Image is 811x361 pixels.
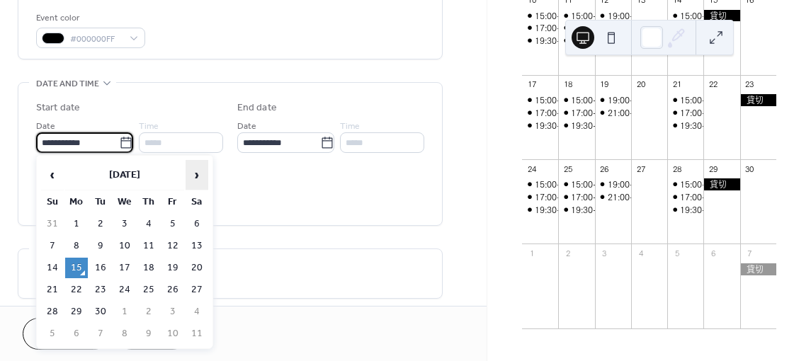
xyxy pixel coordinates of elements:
div: 19:30- UTAGE LIVE SHOW [680,120,786,132]
div: 15:00- "WA"DAIKO RHYTHM QUEST [571,178,714,190]
td: 16 [89,258,112,278]
div: 15:00- "WA"DAIKO RHYTHM QUEST [667,94,703,106]
div: 15:00- "WA"DAIKO RHYTHM QUEST [667,10,703,22]
td: 25 [137,280,160,300]
div: 19:30- UTAGE LIVE SHOW [535,120,640,132]
th: Su [41,192,64,212]
div: 19:30- UTAGE LIVE SHOW [558,204,594,216]
div: 20 [635,79,646,90]
div: 15:00- "WA"DAIKO RHYTHM QUEST [667,178,703,190]
td: 10 [113,236,136,256]
div: 17:00- OSAKA NIGHT FUSION [558,191,594,203]
div: 19:30- UTAGE LIVE SHOW [680,204,786,216]
div: 17:00- OSAKA NIGHT FUSION [571,107,690,119]
div: 17:00- OSAKA NIGHT FUSION [558,107,594,119]
div: 貸切 [740,263,776,275]
div: 6 [708,248,718,258]
span: Date and time [36,76,99,91]
td: 9 [137,323,160,344]
div: 17:00- OSAKA NIGHT FUSION [680,107,799,119]
div: 15:00- "WA"DAIKO RHYTHM QUEST [558,10,594,22]
div: 15:00- "WA"DAIKO RHYTHM QUEST [558,94,594,106]
td: 11 [137,236,160,256]
div: 5 [671,248,682,258]
td: 23 [89,280,112,300]
td: 4 [137,214,160,234]
div: 25 [562,164,573,174]
div: Start date [36,101,80,115]
div: 7 [744,248,755,258]
div: 17:00- OSAKA NIGHT FUSION [522,191,558,203]
div: 15:00- "WA"DAIKO RHYTHM QUEST [535,94,678,106]
span: ‹ [42,161,63,189]
div: 18 [562,79,573,90]
td: 9 [89,236,112,256]
td: 3 [161,302,184,322]
div: 24 [526,164,537,174]
div: 19:00- UTAGE LIVE SHOW [595,94,631,106]
td: 26 [161,280,184,300]
div: 19:00- UTAGE LIVE SHOW [595,10,631,22]
td: 8 [113,323,136,344]
div: 21:00- UTAGE LIVE SHOW [608,107,713,119]
div: 19:30- UTAGE LIVE SHOW [558,35,594,47]
th: [DATE] [65,160,184,190]
td: 1 [113,302,136,322]
div: 15:00- "WA"DAIKO RHYTHM QUEST [571,10,714,22]
div: 19:30- UTAGE LIVE SHOW [522,120,558,132]
div: 21:00- UTAGE LIVE SHOW [595,191,631,203]
span: Date [36,119,55,134]
td: 5 [161,214,184,234]
div: 21 [671,79,682,90]
td: 11 [186,323,208,344]
td: 13 [186,236,208,256]
div: 15:00- "WA"DAIKO RHYTHM QUEST [522,178,558,190]
td: 28 [41,302,64,322]
div: 17:00- OSAKA NIGHT FUSION [680,191,799,203]
div: 19:30- UTAGE LIVE SHOW [558,120,594,132]
div: 30 [744,164,755,174]
div: 19:30- UTAGE LIVE SHOW [571,204,676,216]
div: 19:00- UTAGE LIVE SHOW [608,10,713,22]
span: Time [139,119,159,134]
div: 28 [671,164,682,174]
td: 14 [41,258,64,278]
td: 22 [65,280,88,300]
div: 2 [562,248,573,258]
div: 19:30- UTAGE LIVE SHOW [667,120,703,132]
div: Event color [36,11,142,25]
div: 17:00- OSAKA NIGHT FUSION [667,191,703,203]
td: 24 [113,280,136,300]
div: 19:30- UTAGE LIVE SHOW [667,204,703,216]
div: 19 [599,79,610,90]
div: 17:00- OSAKA NIGHT FUSION [667,107,703,119]
div: 15:00- "WA"DAIKO RHYTHM QUEST [571,94,714,106]
th: Sa [186,192,208,212]
div: 19:30- UTAGE LIVE SHOW [522,204,558,216]
div: 17:00- OSAKA NIGHT FUSION [535,22,654,34]
div: 15:00- "WA"DAIKO RHYTHM QUEST [535,178,678,190]
div: 17:00- OSAKA NIGHT FUSION [571,191,690,203]
div: 23 [744,79,755,90]
td: 17 [113,258,136,278]
td: 10 [161,323,184,344]
div: 3 [599,248,610,258]
td: 12 [161,236,184,256]
td: 7 [41,236,64,256]
td: 31 [41,214,64,234]
th: We [113,192,136,212]
td: 30 [89,302,112,322]
div: 26 [599,164,610,174]
td: 4 [186,302,208,322]
div: 21:00- UTAGE LIVE SHOW [595,107,631,119]
button: Cancel [23,318,110,350]
td: 1 [65,214,88,234]
div: 17:00- OSAKA NIGHT FUSION [558,22,594,34]
td: 5 [41,323,64,344]
div: 15:00- "WA"DAIKO RHYTHM QUEST [535,10,678,22]
div: 19:30- UTAGE LIVE SHOW [571,120,676,132]
div: 17:00- OSAKA NIGHT FUSION [522,22,558,34]
th: Fr [161,192,184,212]
span: Date [237,119,256,134]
